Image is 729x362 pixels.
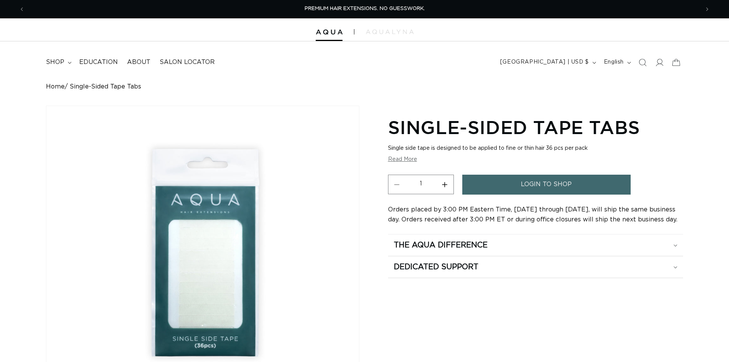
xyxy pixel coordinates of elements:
[155,54,219,71] a: Salon Locator
[388,206,677,223] span: Orders placed by 3:00 PM Eastern Time, [DATE] through [DATE], will ship the same business day. Or...
[388,256,683,278] summary: Dedicated Support
[388,156,417,163] button: Read More
[160,58,215,66] span: Salon Locator
[634,54,651,71] summary: Search
[75,54,122,71] a: Education
[388,145,683,152] div: Single side tape is designed to be applied to fine or thin hair 36 pcs per pack
[604,58,624,66] span: English
[496,55,599,70] button: [GEOGRAPHIC_DATA] | USD $
[127,58,150,66] span: About
[388,234,683,256] summary: The Aqua Difference
[394,262,478,272] h2: Dedicated Support
[388,115,683,139] h1: Single-Sided Tape Tabs
[699,2,716,16] button: Next announcement
[500,58,589,66] span: [GEOGRAPHIC_DATA] | USD $
[316,29,342,35] img: Aqua Hair Extensions
[122,54,155,71] a: About
[46,58,64,66] span: shop
[46,83,683,90] nav: breadcrumbs
[462,175,631,194] a: login to shop
[70,83,141,90] span: Single-Sided Tape Tabs
[79,58,118,66] span: Education
[394,240,488,250] h2: The Aqua Difference
[13,2,30,16] button: Previous announcement
[366,29,414,34] img: aqualyna.com
[521,175,572,194] span: login to shop
[305,6,425,11] span: PREMIUM HAIR EXTENSIONS. NO GUESSWORK.
[46,83,65,90] a: Home
[41,54,75,71] summary: shop
[599,55,634,70] button: English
